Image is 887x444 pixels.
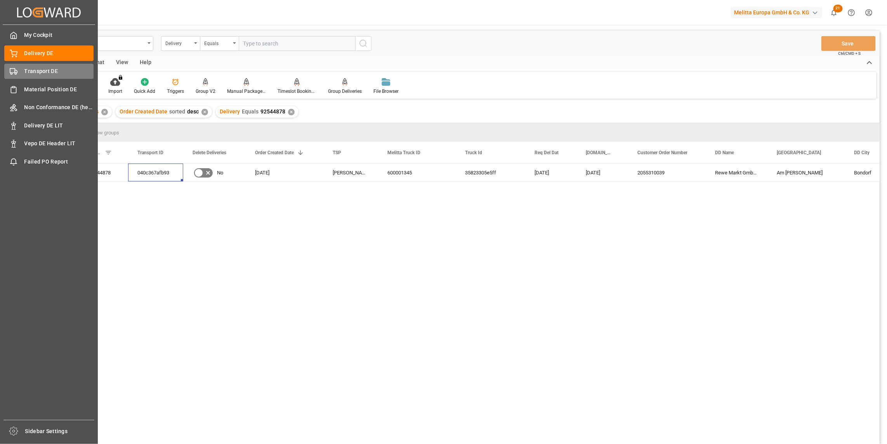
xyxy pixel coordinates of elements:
span: [DOMAIN_NAME] Dat [586,150,612,155]
span: Non Conformance DE (header) [24,103,94,111]
a: Material Position DE [4,82,94,97]
button: search button [355,36,371,51]
div: [DATE] [246,164,323,181]
div: Manual Package TypeDetermination [227,88,266,95]
span: Equals [242,108,259,115]
div: Delivery [165,38,192,47]
div: 040c367afb93 [128,164,183,181]
a: Delivery DE [4,45,94,61]
span: Order Created Date [255,150,294,155]
div: Help [134,56,157,70]
a: Transport DE [4,64,94,79]
span: Delivery DE LIT [24,122,94,130]
span: Delivery DE [24,49,94,57]
span: Customer Order Number [637,150,687,155]
div: 35823305e5ff [456,164,525,181]
div: Group V2 [196,88,215,95]
div: File Browser [373,88,399,95]
div: Am [PERSON_NAME] [767,164,845,181]
span: Delete Deliveries [193,150,226,155]
div: [DATE] [525,164,576,181]
span: sorted [169,108,185,115]
span: Sidebar Settings [25,427,95,435]
div: Quick Add [134,88,155,95]
div: 92544878 [80,164,128,181]
a: Vepo DE Header LIT [4,136,94,151]
a: Non Conformance DE (header) [4,100,94,115]
div: 600001345 [378,164,456,181]
button: Save [821,36,876,51]
div: ✕ [101,109,108,115]
span: DD City [854,150,870,155]
span: No [217,164,223,182]
span: DD Name [715,150,734,155]
div: ✕ [201,109,208,115]
div: [PERSON_NAME] DE [323,164,378,181]
span: Failed PO Report [24,158,94,166]
span: Material Position DE [24,85,94,94]
a: My Cockpit [4,28,94,43]
span: Transport DE [24,67,94,75]
span: My Cockpit [24,31,94,39]
button: show 21 new notifications [825,4,843,21]
span: Truck Id [465,150,482,155]
button: Help Center [843,4,860,21]
span: TSP [333,150,341,155]
button: open menu [161,36,200,51]
span: Req Del Dat [535,150,559,155]
span: Order Created Date [120,108,167,115]
span: Delivery [220,108,240,115]
div: 2055310039 [628,164,706,181]
span: Ctrl/CMD + S [838,50,861,56]
div: Equals [204,38,231,47]
span: Vepo DE Header LIT [24,139,94,148]
span: Transport ID [137,150,163,155]
span: 92544878 [260,108,285,115]
div: View [110,56,134,70]
button: Melitta Europa GmbH & Co. KG [731,5,825,20]
span: [GEOGRAPHIC_DATA] [777,150,821,155]
div: [DATE] [576,164,628,181]
span: desc [187,108,199,115]
a: Failed PO Report [4,154,94,169]
div: Rewe Markt GmbH TS-Lag. 225 [706,164,767,181]
div: Triggers [167,88,184,95]
button: open menu [200,36,239,51]
div: Group Deliveries [328,88,362,95]
div: Melitta Europa GmbH & Co. KG [731,7,822,18]
span: 21 [833,5,843,12]
a: Delivery DE LIT [4,118,94,133]
div: ✕ [288,109,295,115]
div: Timeslot Booking Report [278,88,316,95]
input: Type to search [239,36,355,51]
span: Melitta Truck ID [387,150,420,155]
